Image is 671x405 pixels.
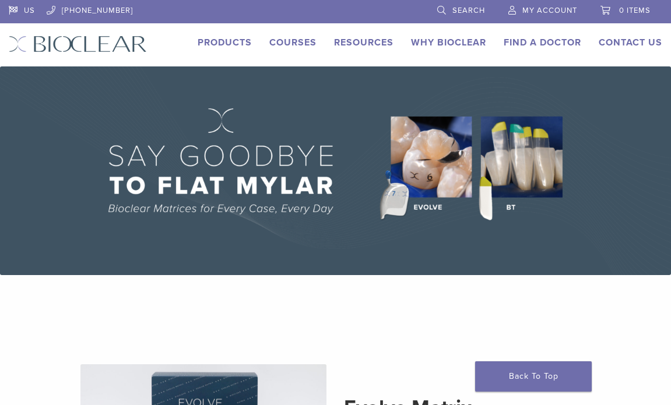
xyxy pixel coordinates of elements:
a: Back To Top [475,361,592,392]
a: Contact Us [599,37,662,48]
span: 0 items [619,6,651,15]
a: Resources [334,37,394,48]
img: Bioclear [9,36,147,52]
span: My Account [522,6,577,15]
a: Find A Doctor [504,37,581,48]
a: Products [198,37,252,48]
a: Why Bioclear [411,37,486,48]
a: Courses [269,37,317,48]
span: Search [452,6,485,15]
